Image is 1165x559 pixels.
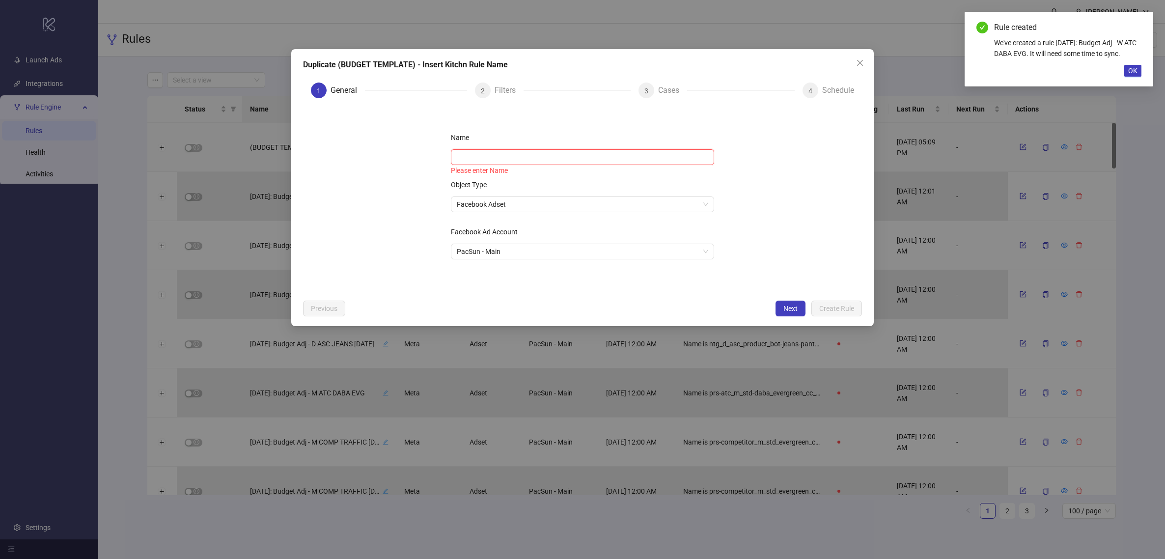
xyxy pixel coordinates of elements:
span: 4 [808,87,812,95]
div: General [331,83,365,98]
span: close [856,59,864,67]
span: Facebook Adset [457,197,708,212]
span: 2 [481,87,485,95]
div: Cases [658,83,687,98]
span: 1 [317,87,321,95]
div: Duplicate (BUDGET TEMPLATE) - Insert Kitchn Rule Name [303,59,862,71]
a: Close [1131,22,1141,32]
button: OK [1124,65,1141,77]
button: Next [776,301,805,316]
button: Close [852,55,868,71]
span: check-circle [976,22,988,33]
label: Object Type [451,177,493,193]
div: Schedule [822,83,854,98]
label: Facebook Ad Account [451,224,524,240]
span: PacSun - Main [457,244,708,259]
span: Next [783,305,798,312]
label: Name [451,130,475,145]
span: OK [1128,67,1137,75]
div: Rule created [994,22,1141,33]
button: Create Rule [811,301,862,316]
div: Please enter Name [451,165,714,176]
div: We've created a rule [DATE]: Budget Adj - W ATC DABA EVG. It will need some time to sync. [994,37,1141,59]
span: 3 [644,87,648,95]
button: Previous [303,301,345,316]
input: Name [451,149,714,165]
div: Filters [495,83,524,98]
